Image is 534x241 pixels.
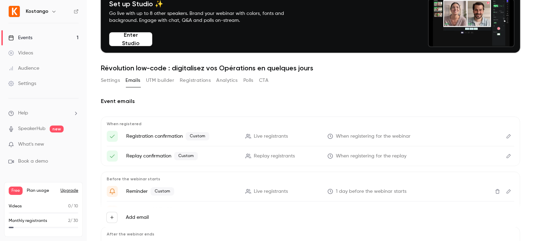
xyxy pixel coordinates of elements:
li: Votre inscription à notre webinaire {{ event_name }} est confirmée ✅ [107,131,514,142]
span: Free [9,187,23,195]
button: Analytics [216,75,238,86]
iframe: Noticeable Trigger [70,141,79,148]
span: What's new [18,141,44,148]
span: Custom [174,152,198,160]
button: Edit [503,131,514,142]
span: 2 [68,219,70,223]
span: new [50,126,64,132]
p: After the webinar ends [107,231,514,237]
p: Reminder [126,187,237,196]
span: Book a demo [18,158,48,165]
p: Before the webinar starts [107,176,514,182]
h2: Event emails [101,97,520,105]
button: Edit [503,150,514,162]
p: / 30 [68,218,78,224]
span: When registering for the webinar [336,133,411,140]
button: CTA [259,75,268,86]
p: When registered [107,121,514,127]
span: Custom [151,187,174,196]
span: Custom [186,132,209,140]
button: Settings [101,75,120,86]
a: SpeakerHub [18,125,46,132]
div: Videos [8,50,33,57]
p: Registration confirmation [126,132,237,140]
li: Plus qu’un jour avant {{ event_name }} ! 🚀 [107,186,514,197]
span: When registering for the replay [336,153,406,160]
div: Audience [8,65,39,72]
span: Help [18,110,28,117]
span: Replay registrants [254,153,295,160]
p: Go live with up to 8 other speakers. Brand your webinar with colors, fonts and background. Engage... [109,10,300,24]
p: Monthly registrants [9,218,47,224]
button: Edit [503,186,514,197]
button: Polls [243,75,253,86]
button: Emails [126,75,140,86]
li: Le replay de notre webinaire {{ event_name }} est disponible 🎥 [107,150,514,162]
span: 0 [68,204,71,208]
span: 1 day before the webinar starts [336,188,406,195]
div: Settings [8,80,36,87]
button: UTM builder [146,75,174,86]
button: Delete [492,186,503,197]
img: Kostango [9,6,20,17]
h1: Révolution low-code : digitalisez vos Opérations en quelques jours [101,64,520,72]
span: Live registrants [254,188,288,195]
p: Videos [9,203,22,209]
button: Registrations [180,75,211,86]
label: Add email [126,214,149,221]
p: Replay confirmation [126,152,237,160]
button: Upgrade [60,188,78,193]
h6: Kostango [26,8,48,15]
div: Events [8,34,32,41]
p: / 10 [68,203,78,209]
span: Live registrants [254,133,288,140]
span: Plan usage [27,188,56,193]
li: help-dropdown-opener [8,110,79,117]
button: Enter Studio [109,32,152,46]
